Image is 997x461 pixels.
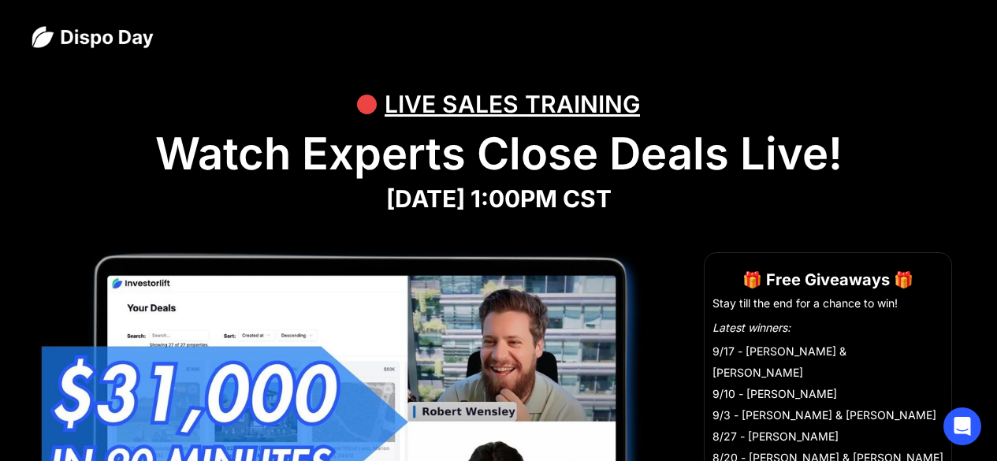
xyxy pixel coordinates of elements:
[385,80,640,128] div: LIVE SALES TRAINING
[32,128,965,180] h1: Watch Experts Close Deals Live!
[386,184,612,213] strong: [DATE] 1:00PM CST
[712,296,943,311] li: Stay till the end for a chance to win!
[943,407,981,445] div: Open Intercom Messenger
[712,321,791,334] em: Latest winners:
[742,270,913,289] strong: 🎁 Free Giveaways 🎁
